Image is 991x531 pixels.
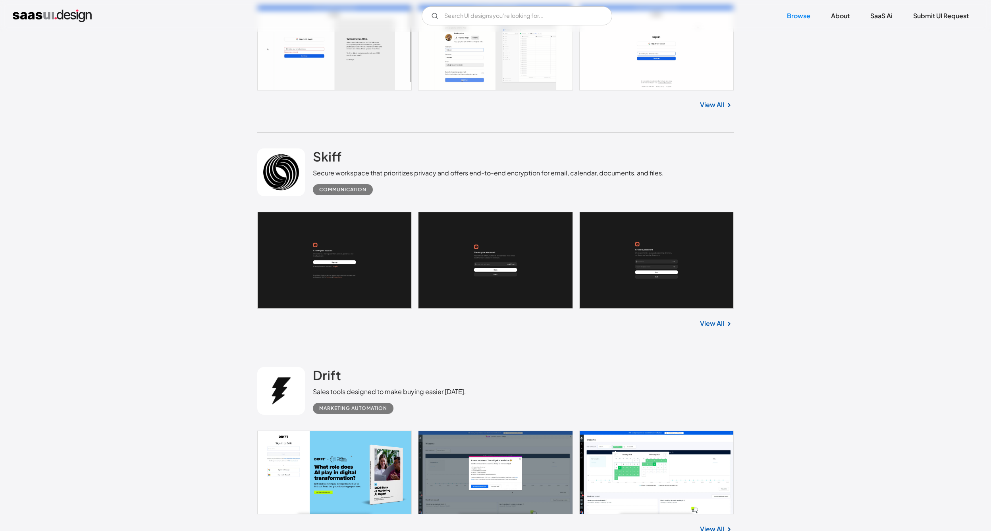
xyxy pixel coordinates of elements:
a: Skiff [313,148,341,168]
div: Secure workspace that prioritizes privacy and offers end-to-end encryption for email, calendar, d... [313,168,664,178]
a: Browse [777,7,820,25]
div: Communication [319,185,366,194]
a: home [13,10,92,22]
a: Submit UI Request [904,7,978,25]
a: View All [700,100,724,110]
div: Marketing Automation [319,404,387,413]
a: View All [700,319,724,328]
h2: Skiff [313,148,341,164]
a: SaaS Ai [861,7,902,25]
form: Email Form [422,6,612,25]
div: Sales tools designed to make buying easier [DATE]. [313,387,466,396]
a: Drift [313,367,341,387]
input: Search UI designs you're looking for... [422,6,612,25]
a: About [821,7,859,25]
h2: Drift [313,367,341,383]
